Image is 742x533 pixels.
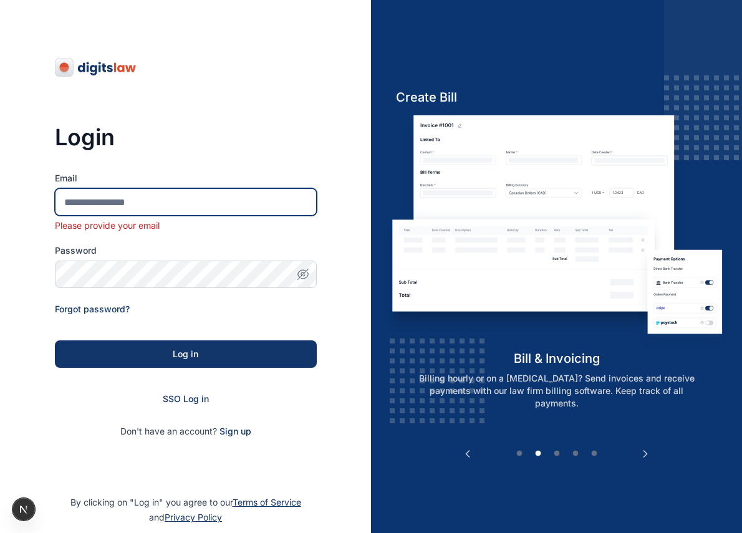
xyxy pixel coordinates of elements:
[397,372,716,410] p: Billing hourly or on a [MEDICAL_DATA]? Send invoices and receive payments with our law firm billi...
[551,448,563,460] button: 3
[165,512,222,522] a: Privacy Policy
[55,172,317,185] label: Email
[639,448,652,460] button: Next
[55,340,317,368] button: Log in
[55,425,317,438] p: Don't have an account?
[163,393,209,404] a: SSO Log in
[219,426,251,436] a: Sign up
[383,350,730,367] h5: bill & invoicing
[383,115,730,349] img: bill-and-invoicin
[513,448,526,460] button: 1
[55,244,317,257] label: Password
[233,497,301,507] a: Terms of Service
[55,304,130,314] a: Forgot password?
[383,89,730,106] h5: Create Bill
[219,425,251,438] span: Sign up
[149,512,222,522] span: and
[569,448,582,460] button: 4
[461,448,474,460] button: Previous
[588,448,600,460] button: 5
[55,125,317,150] h3: Login
[55,219,317,232] div: Please provide your email
[532,448,544,460] button: 2
[75,348,297,360] div: Log in
[55,57,137,77] img: digitslaw-logo
[15,495,356,525] p: By clicking on "Log in" you agree to our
